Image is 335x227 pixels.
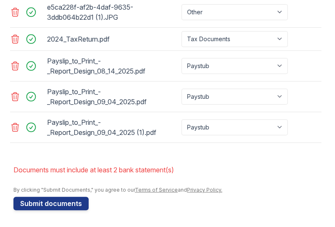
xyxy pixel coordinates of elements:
[47,0,178,24] div: e5ca228f-af2b-4daf-9635-3ddb064b22d1 (1).JPG
[47,85,178,108] div: Payslip_to_Print_-_Report_Design_09_04_2025.pdf
[13,161,322,178] li: Documents must include at least 2 bank statement(s)
[13,197,89,210] button: Submit documents
[135,187,178,193] a: Terms of Service
[47,54,178,78] div: Payslip_to_Print_-_Report_Design_08_14_2025.pdf
[13,187,322,193] div: By clicking "Submit Documents," you agree to our and
[187,187,222,193] a: Privacy Policy.
[47,32,178,46] div: 2024_TaxReturn.pdf
[47,116,178,139] div: Payslip_to_Print_-_Report_Design_09_04_2025 (1).pdf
